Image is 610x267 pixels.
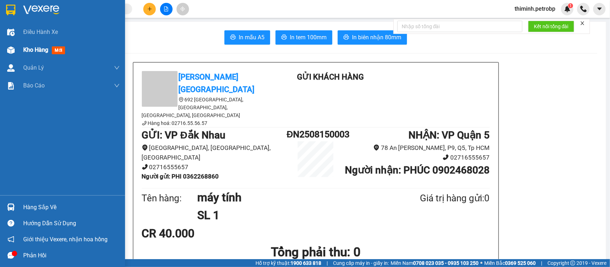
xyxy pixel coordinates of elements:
span: copyright [570,261,575,266]
button: plus [143,3,156,15]
h1: Tổng phải thu: 0 [142,242,490,262]
span: caret-down [596,6,603,12]
b: Gửi khách hàng [297,72,364,81]
span: plus [147,6,152,11]
div: Giá trị hàng gửi: 0 [385,191,490,206]
span: Cung cấp máy in - giấy in: [333,259,389,267]
button: Kết nối tổng đài [528,21,574,32]
span: In mẫu A5 [239,33,264,42]
span: Báo cáo [23,81,45,90]
span: environment [179,97,184,102]
span: Miền Nam [391,259,478,267]
img: phone-icon [580,6,587,12]
sup: 1 [568,3,573,8]
img: solution-icon [7,82,15,90]
li: 02716555657 [142,162,287,172]
span: message [8,252,14,259]
span: mới [52,46,65,54]
span: Điều hành xe [23,27,58,36]
div: CR 40.000 [142,225,257,242]
span: In tem 100mm [290,33,327,42]
span: Kho hàng [23,46,48,53]
img: logo-vxr [6,5,15,15]
div: VP Quận 5 [56,6,104,23]
li: 692 [GEOGRAPHIC_DATA], [GEOGRAPHIC_DATA], [GEOGRAPHIC_DATA], [GEOGRAPHIC_DATA] [142,96,271,119]
h1: SL 1 [197,206,385,224]
span: down [114,65,120,71]
div: Phản hồi [23,250,120,261]
div: PHÚC [56,23,104,32]
span: phone [142,121,147,126]
span: printer [281,34,287,41]
img: warehouse-icon [7,46,15,54]
h1: máy tính [197,188,385,206]
div: PHI [6,23,51,32]
b: NHẬN : VP Quận 5 [408,129,490,141]
div: 40.000 [5,46,52,55]
span: printer [343,34,349,41]
b: [PERSON_NAME][GEOGRAPHIC_DATA] [179,72,255,94]
button: aim [177,3,189,15]
span: 1 [569,3,572,8]
span: phone [443,154,449,160]
h1: ĐN2508150003 [287,127,344,141]
span: | [327,259,328,267]
span: file-add [164,6,169,11]
li: [GEOGRAPHIC_DATA], [GEOGRAPHIC_DATA], [GEOGRAPHIC_DATA] [142,143,287,162]
div: VP Đắk Nhau [6,6,51,23]
span: Hỗ trợ kỹ thuật: [256,259,321,267]
div: Hướng dẫn sử dụng [23,218,120,229]
span: Giới thiệu Vexere, nhận hoa hồng [23,235,108,244]
span: question-circle [8,220,14,227]
div: Hàng sắp về [23,202,120,213]
span: Miền Bắc [484,259,536,267]
strong: 0369 525 060 [505,260,536,266]
img: warehouse-icon [7,64,15,72]
button: file-add [160,3,173,15]
span: Nhận: [56,7,73,14]
li: 78 An [PERSON_NAME], P9, Q5, Tp HCM [345,143,490,153]
button: printerIn tem 100mm [276,30,332,45]
img: warehouse-icon [7,203,15,211]
span: CR : [5,47,16,54]
button: caret-down [593,3,606,15]
span: printer [230,34,236,41]
span: down [114,83,120,89]
span: environment [142,145,148,151]
button: printerIn mẫu A5 [224,30,270,45]
img: icon-new-feature [564,6,571,12]
span: aim [180,6,185,11]
span: notification [8,236,14,243]
strong: 1900 633 818 [291,260,321,266]
span: thiminh.petrobp [509,4,561,13]
span: phone [142,164,148,170]
span: ⚪️ [480,262,482,265]
span: | [541,259,542,267]
span: Kết nối tổng đài [534,22,569,30]
span: In biên nhận 80mm [352,33,401,42]
b: Người gửi : PHI 0362268860 [142,173,219,180]
input: Nhập số tổng đài [397,21,522,32]
span: Gửi: [6,7,17,14]
li: Hàng hoá: 02716.55.56.57 [142,119,271,127]
b: GỬI : VP Đắk Nhau [142,129,225,141]
img: warehouse-icon [7,29,15,36]
span: environment [373,145,380,151]
button: printerIn biên nhận 80mm [338,30,407,45]
b: Người nhận : PHÚC 0902468028 [345,164,490,176]
li: 02716555657 [345,153,490,162]
div: Tên hàng: [142,191,198,206]
span: close [580,21,585,26]
strong: 0708 023 035 - 0935 103 250 [413,260,478,266]
span: Quản Lý [23,63,44,72]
